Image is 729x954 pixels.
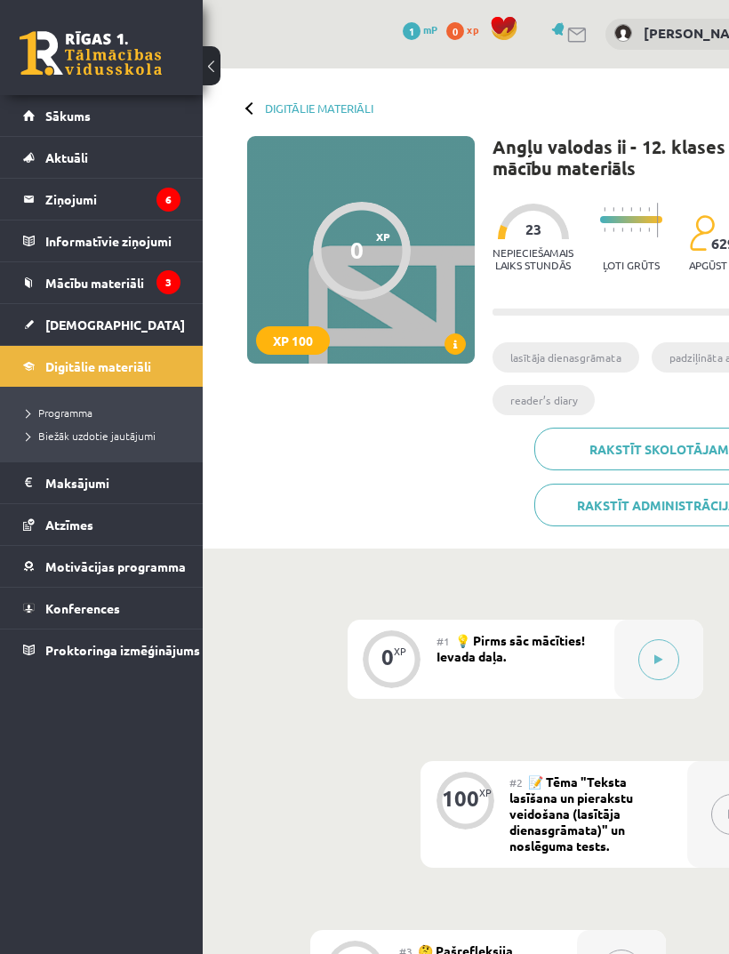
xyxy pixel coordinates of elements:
img: icon-short-line-57e1e144782c952c97e751825c79c345078a6d821885a25fce030b3d8c18986b.svg [621,207,623,212]
img: icon-short-line-57e1e144782c952c97e751825c79c345078a6d821885a25fce030b3d8c18986b.svg [639,207,641,212]
img: icon-short-line-57e1e144782c952c97e751825c79c345078a6d821885a25fce030b3d8c18986b.svg [604,228,605,232]
span: Proktoringa izmēģinājums [45,642,200,658]
img: icon-short-line-57e1e144782c952c97e751825c79c345078a6d821885a25fce030b3d8c18986b.svg [639,228,641,232]
span: Sākums [45,108,91,124]
img: students-c634bb4e5e11cddfef0936a35e636f08e4e9abd3cc4e673bd6f9a4125e45ecb1.svg [689,214,715,252]
li: reader’s diary [493,385,595,415]
legend: Informatīvie ziņojumi [45,220,180,261]
img: icon-short-line-57e1e144782c952c97e751825c79c345078a6d821885a25fce030b3d8c18986b.svg [630,207,632,212]
span: 💡 Pirms sāc mācīties! Ievada daļa. [437,632,585,664]
img: Beatrise Puķīte [614,24,632,42]
span: Mācību materiāli [45,275,144,291]
span: #1 [437,634,450,648]
img: icon-short-line-57e1e144782c952c97e751825c79c345078a6d821885a25fce030b3d8c18986b.svg [648,207,650,212]
legend: Ziņojumi [45,179,180,220]
span: [DEMOGRAPHIC_DATA] [45,317,185,333]
p: Nepieciešamais laiks stundās [493,246,573,271]
span: 23 [525,221,541,237]
a: Programma [27,405,185,421]
legend: Maksājumi [45,462,180,503]
a: 0 xp [446,22,487,36]
img: icon-short-line-57e1e144782c952c97e751825c79c345078a6d821885a25fce030b3d8c18986b.svg [604,207,605,212]
a: Digitālie materiāli [23,346,180,387]
div: XP [394,646,406,656]
span: xp [467,22,478,36]
a: Proktoringa izmēģinājums [23,629,180,670]
span: Aktuāli [45,149,88,165]
a: Aktuāli [23,137,180,178]
a: Konferences [23,588,180,629]
span: #2 [509,775,523,790]
a: Digitālie materiāli [265,101,373,115]
span: Konferences [45,600,120,616]
a: Motivācijas programma [23,546,180,587]
img: icon-short-line-57e1e144782c952c97e751825c79c345078a6d821885a25fce030b3d8c18986b.svg [613,207,614,212]
a: Rīgas 1. Tālmācības vidusskola [20,31,162,76]
span: 0 [446,22,464,40]
div: 100 [442,790,479,806]
div: 0 [350,236,364,263]
a: Atzīmes [23,504,180,545]
span: Digitālie materiāli [45,358,151,374]
span: 📝 Tēma "Teksta lasīšana un pierakstu veidošana (lasītāja dienasgrāmata)" un noslēguma tests. [509,774,633,854]
span: mP [423,22,437,36]
span: Programma [27,405,92,420]
div: XP 100 [256,326,330,355]
span: 1 [403,22,421,40]
img: icon-short-line-57e1e144782c952c97e751825c79c345078a6d821885a25fce030b3d8c18986b.svg [621,228,623,232]
div: XP [479,788,492,798]
a: Mācību materiāli [23,262,180,303]
p: apgūst [689,259,727,271]
a: Informatīvie ziņojumi3 [23,220,180,261]
a: 1 mP [403,22,437,36]
span: Motivācijas programma [45,558,186,574]
a: Maksājumi [23,462,180,503]
a: Ziņojumi6 [23,179,180,220]
img: icon-long-line-d9ea69661e0d244f92f715978eff75569469978d946b2353a9bb055b3ed8787d.svg [657,203,659,237]
span: Biežāk uzdotie jautājumi [27,429,156,443]
a: Sākums [23,95,180,136]
a: Biežāk uzdotie jautājumi [27,428,185,444]
span: Atzīmes [45,517,93,533]
img: icon-short-line-57e1e144782c952c97e751825c79c345078a6d821885a25fce030b3d8c18986b.svg [648,228,650,232]
li: lasītāja dienasgrāmata [493,342,639,373]
img: icon-short-line-57e1e144782c952c97e751825c79c345078a6d821885a25fce030b3d8c18986b.svg [630,228,632,232]
p: Ļoti grūts [603,259,660,271]
span: XP [376,230,390,243]
img: icon-short-line-57e1e144782c952c97e751825c79c345078a6d821885a25fce030b3d8c18986b.svg [613,228,614,232]
i: 3 [156,270,180,294]
div: 0 [381,649,394,665]
i: 6 [156,188,180,212]
a: [DEMOGRAPHIC_DATA] [23,304,180,345]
